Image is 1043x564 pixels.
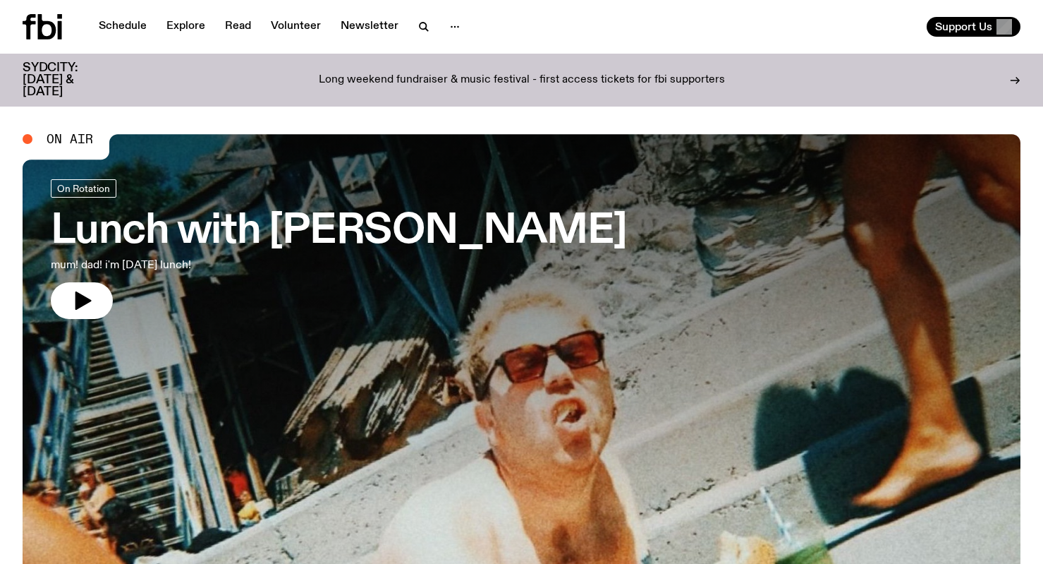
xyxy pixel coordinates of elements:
[262,17,329,37] a: Volunteer
[23,62,113,98] h3: SYDCITY: [DATE] & [DATE]
[51,212,627,251] h3: Lunch with [PERSON_NAME]
[319,74,725,87] p: Long weekend fundraiser & music festival - first access tickets for fbi supporters
[47,133,93,145] span: On Air
[216,17,260,37] a: Read
[935,20,992,33] span: Support Us
[51,179,627,319] a: Lunch with [PERSON_NAME]mum! dad! i'm [DATE] lunch!
[57,184,110,194] span: On Rotation
[332,17,407,37] a: Newsletter
[51,257,412,274] p: mum! dad! i'm [DATE] lunch!
[90,17,155,37] a: Schedule
[51,179,116,198] a: On Rotation
[927,17,1020,37] button: Support Us
[158,17,214,37] a: Explore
